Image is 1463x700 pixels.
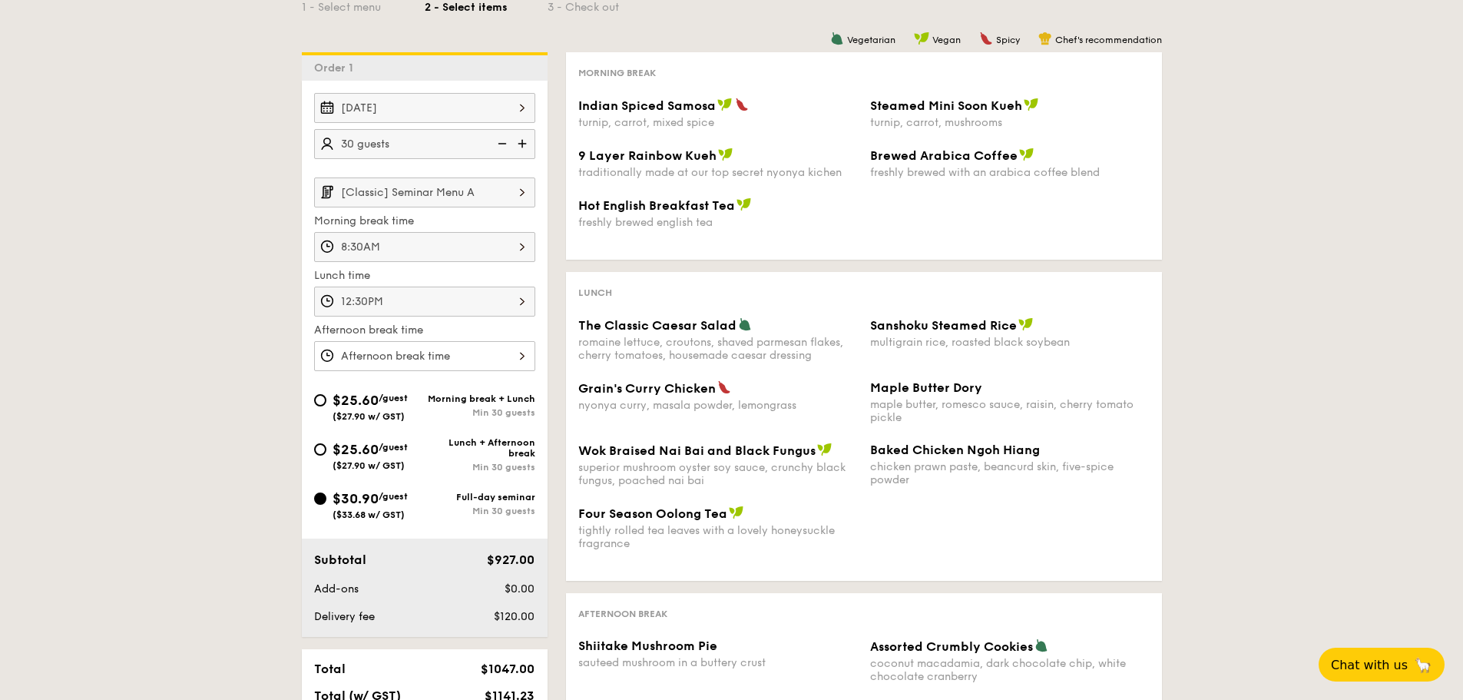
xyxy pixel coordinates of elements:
span: The Classic Caesar Salad [578,318,736,333]
img: icon-vegan.f8ff3823.svg [1019,148,1034,161]
input: Number of guests [314,129,535,159]
div: sauteed mushroom in a buttery crust [578,656,858,669]
span: Shiitake Mushroom Pie [578,639,717,653]
span: $927.00 [487,552,535,567]
img: icon-vegan.f8ff3823.svg [736,197,752,211]
img: icon-vegan.f8ff3823.svg [717,98,733,111]
span: Total [314,662,346,676]
span: Grain's Curry Chicken [578,381,716,396]
span: Delivery fee [314,610,375,623]
span: Baked Chicken Ngoh Hiang [870,443,1040,457]
div: superior mushroom oyster soy sauce, crunchy black fungus, poached nai bai [578,461,858,487]
span: /guest [379,442,408,453]
div: Min 30 guests [425,407,535,418]
img: icon-vegan.f8ff3823.svg [1024,98,1039,111]
input: Afternoon break time [314,341,535,371]
img: icon-vegan.f8ff3823.svg [914,32,929,45]
button: Chat with us🦙 [1319,648,1445,682]
span: Morning break [578,68,656,78]
span: Subtotal [314,552,366,567]
span: Add-ons [314,582,359,595]
span: Spicy [996,35,1020,45]
div: coconut macadamia, dark chocolate chip, white chocolate cranberry [870,657,1150,683]
img: icon-chef-hat.a58ddaea.svg [1038,32,1052,45]
input: Event date [314,93,535,123]
span: Assorted Crumbly Cookies [870,639,1033,654]
span: $25.60 [333,392,379,409]
label: Afternoon break time [314,323,535,338]
img: icon-reduce.1d2dbef1.svg [489,129,512,158]
div: tightly rolled tea leaves with a lovely honeysuckle fragrance [578,524,858,550]
span: Chef's recommendation [1055,35,1162,45]
span: Chat with us [1331,658,1408,672]
div: turnip, carrot, mushrooms [870,116,1150,129]
div: traditionally made at our top secret nyonya kichen [578,166,858,179]
img: icon-vegetarian.fe4039eb.svg [830,32,844,45]
span: ($33.68 w/ GST) [333,509,405,520]
div: Min 30 guests [425,506,535,516]
img: icon-vegan.f8ff3823.svg [817,443,832,456]
div: maple butter, romesco sauce, raisin, cherry tomato pickle [870,398,1150,424]
img: icon-spicy.37a8142b.svg [979,32,993,45]
span: Sanshoku Steamed Rice [870,318,1017,333]
label: Morning break time [314,214,535,229]
span: Wok Braised Nai Bai and Black Fungus [578,443,816,458]
span: $30.90 [333,490,379,507]
div: chicken prawn paste, beancurd skin, five-spice powder [870,460,1150,486]
input: $30.90/guest($33.68 w/ GST)Full-day seminarMin 30 guests [314,493,326,505]
span: $0.00 [505,582,535,595]
div: romaine lettuce, croutons, shaved parmesan flakes, cherry tomatoes, housemade caesar dressing [578,336,858,362]
span: $120.00 [494,610,535,623]
div: Full-day seminar [425,492,535,503]
img: icon-vegetarian.fe4039eb.svg [1034,639,1048,652]
span: Order 1 [314,61,359,75]
span: Afternoon break [578,609,667,619]
span: Vegan [932,35,961,45]
span: Hot English Breakfast Tea [578,198,735,213]
div: Morning break + Lunch [425,393,535,404]
img: icon-spicy.37a8142b.svg [735,98,749,111]
input: Lunch time [314,287,535,317]
span: $25.60 [333,441,379,458]
input: $25.60/guest($27.90 w/ GST)Morning break + LunchMin 30 guests [314,394,326,406]
span: /guest [379,393,408,403]
span: Indian Spiced Samosa [578,98,716,113]
div: multigrain rice, roasted black soybean [870,336,1150,349]
div: Lunch + Afternoon break [425,437,535,459]
img: icon-add.58712e84.svg [512,129,535,158]
img: icon-vegan.f8ff3823.svg [1018,317,1034,331]
span: $1047.00 [481,662,535,676]
span: 🦙 [1414,656,1432,674]
span: Steamed Mini Soon Kueh [870,98,1022,113]
span: Four Season Oolong Tea [578,506,727,521]
span: Lunch [578,287,612,298]
span: Brewed Arabica Coffee [870,148,1018,163]
span: Vegetarian [847,35,895,45]
span: Maple Butter Dory [870,380,982,395]
img: icon-vegan.f8ff3823.svg [718,148,733,161]
div: nyonya curry, masala powder, lemongrass [578,399,858,412]
div: turnip, carrot, mixed spice [578,116,858,129]
img: icon-spicy.37a8142b.svg [717,380,731,394]
span: ($27.90 w/ GST) [333,460,405,471]
div: freshly brewed english tea [578,216,858,229]
span: /guest [379,491,408,502]
img: icon-vegetarian.fe4039eb.svg [738,317,752,331]
span: ($27.90 w/ GST) [333,411,405,422]
input: $25.60/guest($27.90 w/ GST)Lunch + Afternoon breakMin 30 guests [314,443,326,456]
img: icon-chevron-right.3c0dfbd6.svg [509,177,535,207]
img: icon-vegan.f8ff3823.svg [729,506,744,519]
label: Lunch time [314,268,535,284]
div: Min 30 guests [425,462,535,473]
input: Morning break time [314,232,535,262]
span: 9 Layer Rainbow Kueh [578,148,717,163]
div: freshly brewed with an arabica coffee blend [870,166,1150,179]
